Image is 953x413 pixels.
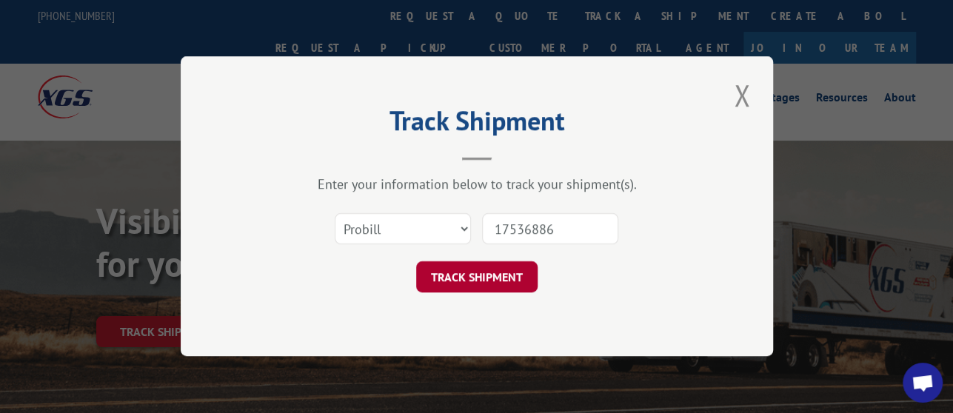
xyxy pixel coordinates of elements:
button: Close modal [729,75,755,115]
div: Enter your information below to track your shipment(s). [255,176,699,193]
button: TRACK SHIPMENT [416,262,538,293]
input: Number(s) [482,214,618,245]
a: Open chat [903,363,943,403]
h2: Track Shipment [255,110,699,138]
